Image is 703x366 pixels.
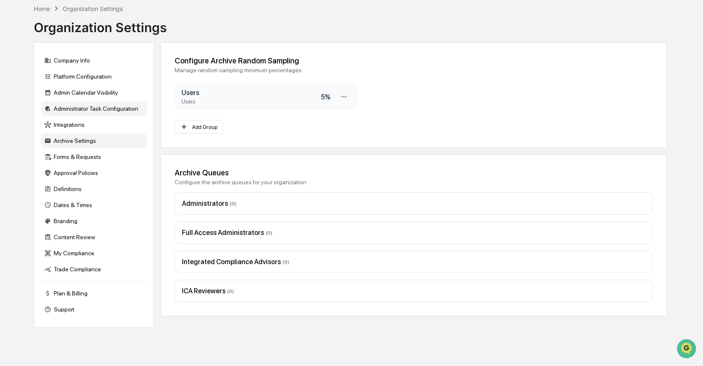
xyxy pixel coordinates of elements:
div: We're available if you need us! [29,73,107,80]
div: ICA Reviewers [182,287,645,295]
div: 🖐️ [8,107,15,114]
button: Start new chat [144,67,154,77]
span: ( 0 ) [283,259,289,265]
span: ( 0 ) [230,201,236,207]
div: Content Review [41,229,147,245]
span: ( 0 ) [266,230,272,236]
div: Manage random sampling minimum percentages. [175,67,653,74]
h3: Users [181,89,321,97]
a: 🖐️Preclearance [5,103,58,118]
div: Branding [41,213,147,229]
div: Start new chat [29,65,139,73]
span: ( 0 ) [227,288,234,294]
div: Organization Settings [63,5,123,12]
iframe: Open customer support [676,338,699,361]
span: Attestations [70,107,105,115]
div: My Compliance [41,246,147,261]
div: Full Access Administrators [182,229,645,237]
div: 5 % [321,93,330,101]
div: 🗄️ [61,107,68,114]
div: Administrator Task Configuration [41,101,147,116]
div: Integrations [41,117,147,132]
div: Integrated Compliance Advisors [182,258,645,266]
div: Archive Settings [41,133,147,148]
div: Company Info [41,53,147,68]
span: Preclearance [17,107,55,115]
div: Dates & Times [41,197,147,213]
div: Users [181,98,321,105]
div: Configure the archive queues for your organization. [175,179,653,186]
button: Add Group [175,120,223,134]
div: Administrators [182,199,645,208]
div: Admin Calendar Visibility [41,85,147,100]
a: 🗄️Attestations [58,103,108,118]
a: Powered byPylon [60,143,102,150]
div: Definitions [41,181,147,197]
div: Approval Policies [41,165,147,180]
div: Trade Compliance [41,262,147,277]
a: 🔎Data Lookup [5,119,57,134]
div: Organization Settings [34,13,167,35]
span: Pylon [84,143,102,150]
div: Support [41,302,147,317]
div: Home [34,5,50,12]
div: Forms & Requests [41,149,147,164]
div: Archive Queues [175,168,653,177]
div: Plan & Billing [41,286,147,301]
p: How can we help? [8,18,154,31]
div: Configure Archive Random Sampling [175,56,653,65]
div: 🔎 [8,123,15,130]
img: 1746055101610-c473b297-6a78-478c-a979-82029cc54cd1 [8,65,24,80]
div: Platform Configuration [41,69,147,84]
span: Data Lookup [17,123,53,131]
